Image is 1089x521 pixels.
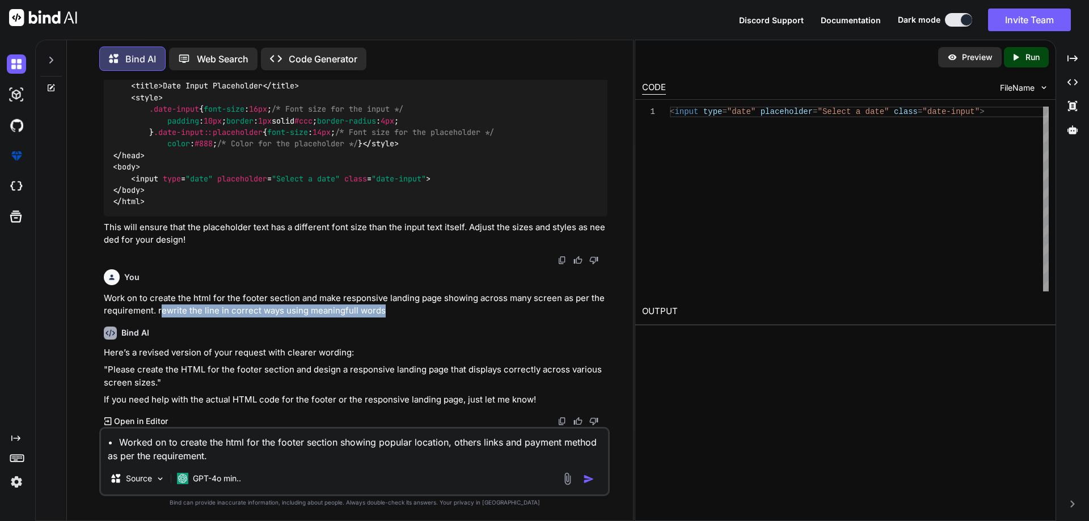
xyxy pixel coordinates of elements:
[185,173,213,184] span: "date"
[131,173,430,184] span: < = = = >
[381,116,394,126] span: 4px
[894,107,918,116] span: class
[204,127,263,137] span: ::placeholder
[7,85,26,104] img: darkAi-studio
[1025,52,1040,63] p: Run
[821,14,881,26] button: Documentation
[217,138,358,149] span: /* Color for the placeholder */
[821,15,881,25] span: Documentation
[122,196,140,206] span: html
[113,150,145,160] span: </ >
[313,127,331,137] span: 14px
[113,196,145,206] span: </ >
[101,429,608,463] textarea: • Worked on to create the html for the footer section showing popular location, others links and ...
[760,107,812,116] span: placeholder
[272,104,403,114] span: /* Font size for the input */
[258,116,272,126] span: 1px
[294,116,313,126] span: #ccc
[558,256,567,265] img: copy
[267,127,308,137] span: font-size
[131,81,163,91] span: < >
[117,162,136,172] span: body
[642,81,666,95] div: CODE
[136,173,158,184] span: input
[7,54,26,74] img: darkChat
[573,256,583,265] img: like
[674,107,698,116] span: input
[817,107,889,116] span: "Select a date"
[121,327,149,338] h6: Bind AI
[7,472,26,492] img: settings
[124,272,140,283] h6: You
[335,127,494,137] span: /* Font size for the placeholder */
[7,116,26,135] img: githubDark
[249,104,267,114] span: 16px
[272,173,340,184] span: "Select a date"
[197,52,248,66] p: Web Search
[113,185,145,195] span: </ >
[193,473,241,484] p: GPT-4o min..
[154,127,204,137] span: .date-input
[126,473,152,484] p: Source
[898,14,940,26] span: Dark mode
[104,346,607,359] p: Here’s a revised version of your request with clearer wording:
[204,116,222,126] span: 10px
[642,107,655,117] div: 1
[167,138,190,149] span: color
[114,416,168,427] p: Open in Editor
[131,92,163,103] span: < >
[362,138,399,149] span: </ >
[217,173,267,184] span: placeholder
[1000,82,1035,94] span: FileName
[635,298,1056,325] h2: OUTPUT
[317,116,376,126] span: border-radius
[272,81,294,91] span: title
[670,107,674,116] span: <
[922,107,980,116] span: "date-input"
[7,177,26,196] img: cloudideIcon
[589,256,598,265] img: dislike
[558,417,567,426] img: copy
[136,92,158,103] span: style
[573,417,583,426] img: like
[1039,83,1049,92] img: chevron down
[122,150,140,160] span: head
[372,173,426,184] span: "date-input"
[703,107,722,116] span: type
[988,9,1071,31] button: Invite Team
[7,146,26,166] img: premium
[813,107,817,116] span: =
[163,173,181,184] span: type
[583,473,594,485] img: icon
[113,162,140,172] span: < >
[372,138,394,149] span: style
[167,116,199,126] span: padding
[962,52,993,63] p: Preview
[104,363,607,389] p: "Please create the HTML for the footer section and design a responsive landing page that displays...
[918,107,922,116] span: =
[125,52,156,66] p: Bind AI
[113,104,494,149] span: { : ; : ; : solid ; : ; } { : ; : ; }
[204,104,244,114] span: font-size
[195,138,213,149] span: #888
[561,472,574,485] img: attachment
[589,417,598,426] img: dislike
[722,107,727,116] span: =
[289,52,357,66] p: Code Generator
[99,498,610,507] p: Bind can provide inaccurate information, including about people. Always double-check its answers....
[9,9,77,26] img: Bind AI
[226,116,254,126] span: border
[149,104,199,114] span: .date-input
[155,474,165,484] img: Pick Models
[344,173,367,184] span: class
[136,81,158,91] span: title
[980,107,984,116] span: >
[104,292,607,317] p: Work on to create the html for the footer section and make responsive landing page showing across...
[727,107,755,116] span: "date"
[263,81,299,91] span: </ >
[177,473,188,484] img: GPT-4o mini
[739,14,804,26] button: Discord Support
[739,15,804,25] span: Discord Support
[113,22,494,207] code: Date Input Placeholder
[104,221,607,247] p: This will ensure that the placeholder text has a different font size than the input text itself. ...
